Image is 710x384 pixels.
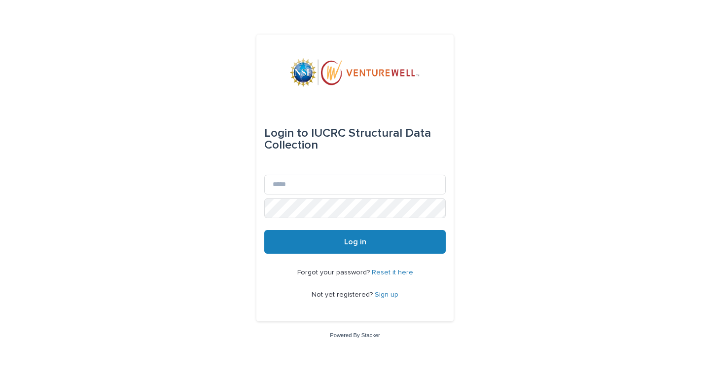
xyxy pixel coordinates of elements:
span: Login to [264,127,308,139]
img: mWhVGmOKROS2pZaMU8FQ [290,58,420,88]
button: Log in [264,230,446,254]
a: Sign up [375,291,398,298]
span: Forgot your password? [297,269,372,276]
span: Not yet registered? [312,291,375,298]
a: Reset it here [372,269,413,276]
a: Powered By Stacker [330,332,380,338]
span: Log in [344,238,366,246]
div: IUCRC Structural Data Collection [264,119,446,159]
